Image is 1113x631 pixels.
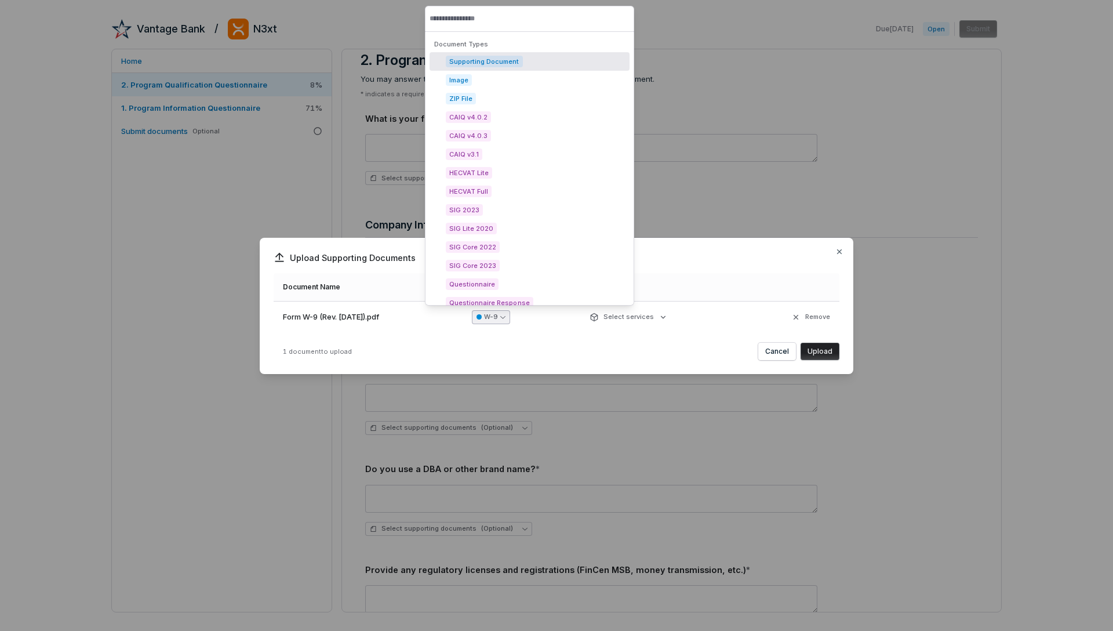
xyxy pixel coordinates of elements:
[283,311,379,323] span: Form W-9 (Rev. [DATE]).pdf
[446,93,476,104] span: ZIP File
[430,37,630,52] div: Document Types
[446,167,492,179] span: HECVAT Lite
[446,130,491,142] span: CAIQ v4.0.3
[472,310,510,324] button: W-9
[283,347,352,356] span: 1 document to upload
[446,111,491,123] span: CAIQ v4.0.2
[446,186,492,197] span: HECVAT Full
[586,307,671,328] button: Select services
[801,343,839,360] button: Upload
[583,273,740,301] th: Services
[274,252,839,264] span: Upload Supporting Documents
[758,343,796,360] button: Cancel
[274,273,465,301] th: Document Name
[788,307,834,328] button: Remove
[446,241,500,253] span: SIG Core 2022
[446,223,497,234] span: SIG Lite 2020
[446,148,482,160] span: CAIQ v3.1
[446,74,472,86] span: Image
[446,260,500,271] span: SIG Core 2023
[446,56,523,67] span: Supporting Document
[446,278,499,290] span: Questionnaire
[446,204,483,216] span: SIG 2023
[446,297,533,309] span: Questionnaire Response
